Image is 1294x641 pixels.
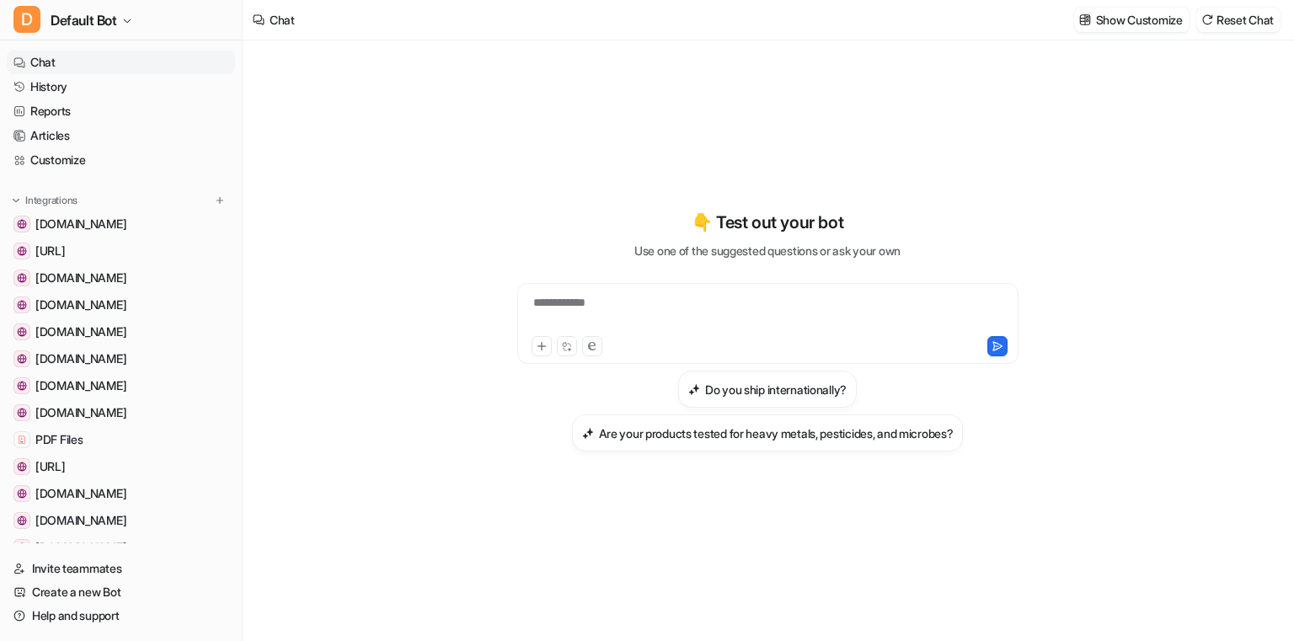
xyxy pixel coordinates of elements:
button: Show Customize [1074,8,1190,32]
span: [DOMAIN_NAME] [35,323,126,340]
span: [DOMAIN_NAME] [35,539,126,556]
p: Integrations [25,194,78,207]
img: gorgiasio.webflow.io [17,408,27,418]
img: dashboard.eesel.ai [17,246,27,256]
a: PDF FilesPDF Files [7,428,235,451]
img: meet.google.com [17,381,27,391]
a: www.figma.com[DOMAIN_NAME] [7,320,235,344]
img: expand menu [10,195,22,206]
span: [DOMAIN_NAME] [35,377,126,394]
img: www.intercom.com [17,515,27,526]
img: Are your products tested for heavy metals, pesticides, and microbes? [582,427,594,440]
a: amplitude.com[DOMAIN_NAME] [7,482,235,505]
a: Articles [7,124,235,147]
p: Show Customize [1096,11,1183,29]
p: Use one of the suggested questions or ask your own [634,242,901,259]
h3: Do you ship internationally? [705,381,847,398]
span: [URL] [35,243,66,259]
a: gorgiasio.webflow.io[DOMAIN_NAME] [7,401,235,425]
a: Reports [7,99,235,123]
img: reset [1201,13,1213,26]
a: Chat [7,51,235,74]
span: [URL] [35,458,66,475]
span: D [13,6,40,33]
img: amplitude.com [17,489,27,499]
a: meet.google.com[DOMAIN_NAME] [7,374,235,398]
button: Are your products tested for heavy metals, pesticides, and microbes?Are your products tested for ... [572,414,964,451]
img: menu_add.svg [214,195,226,206]
div: Chat [270,11,295,29]
img: www.figma.com [17,327,27,337]
span: [DOMAIN_NAME] [35,296,126,313]
h3: Are your products tested for heavy metals, pesticides, and microbes? [599,425,954,442]
a: www.intercom.com[DOMAIN_NAME] [7,509,235,532]
a: History [7,75,235,99]
img: github.com [17,300,27,310]
img: customize [1079,13,1091,26]
span: [DOMAIN_NAME] [35,512,126,529]
a: Help and support [7,604,235,628]
span: PDF Files [35,431,83,448]
a: www.example.com[DOMAIN_NAME] [7,266,235,290]
span: Default Bot [51,8,117,32]
img: www.atlassian.com [17,219,27,229]
a: dashboard.eesel.ai[URL] [7,239,235,263]
a: Customize [7,148,235,172]
img: chatgpt.com [17,354,27,364]
span: [DOMAIN_NAME] [35,216,126,232]
span: [DOMAIN_NAME] [35,485,126,502]
a: github.com[DOMAIN_NAME] [7,293,235,317]
span: [DOMAIN_NAME] [35,404,126,421]
button: Do you ship internationally?Do you ship internationally? [678,371,857,408]
button: Integrations [7,192,83,209]
a: www.eesel.ai[URL] [7,455,235,478]
img: faq.heartandsoil.co [17,542,27,553]
a: Create a new Bot [7,580,235,604]
span: [DOMAIN_NAME] [35,350,126,367]
img: www.eesel.ai [17,462,27,472]
span: [DOMAIN_NAME] [35,270,126,286]
a: www.atlassian.com[DOMAIN_NAME] [7,212,235,236]
img: Do you ship internationally? [688,383,700,396]
img: www.example.com [17,273,27,283]
button: Reset Chat [1196,8,1281,32]
p: 👇 Test out your bot [692,210,843,235]
a: Invite teammates [7,557,235,580]
a: faq.heartandsoil.co[DOMAIN_NAME] [7,536,235,559]
a: chatgpt.com[DOMAIN_NAME] [7,347,235,371]
img: PDF Files [17,435,27,445]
